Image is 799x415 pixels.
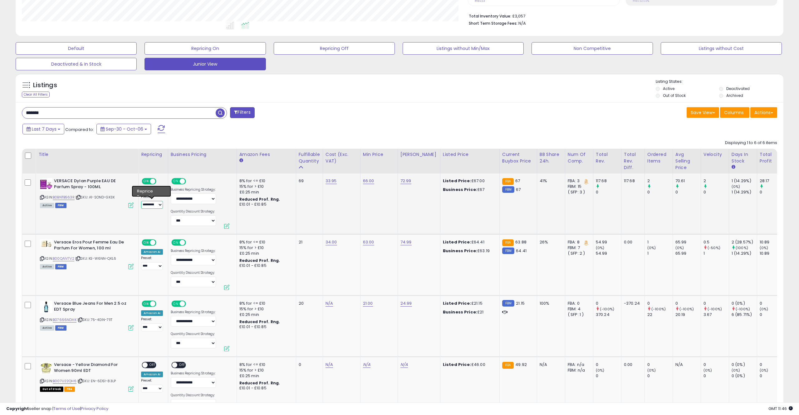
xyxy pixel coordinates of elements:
div: £67 [443,187,495,192]
a: 24.99 [400,300,412,307]
div: Amazon Fees [239,151,293,158]
div: 8% for <= £10 [239,239,291,245]
b: Short Term Storage Fees: [469,21,517,26]
div: 0 (0%) [732,373,757,379]
div: 0 [760,373,785,379]
div: 70.61 [675,178,701,184]
div: Win BuyBox [141,188,163,193]
span: All listings currently available for purchase on Amazon [40,203,54,208]
div: Avg Selling Price [675,151,698,171]
a: 66.00 [363,178,374,184]
div: 117.68 [624,178,640,184]
span: OFF [185,179,195,184]
span: 67 [516,187,521,192]
span: Last 7 Days [32,126,56,132]
div: 0 [760,312,785,317]
a: 63.00 [363,239,374,245]
button: Repricing On [145,42,266,55]
div: £0.25 min [239,189,291,195]
div: Cost (Exc. VAT) [326,151,358,164]
div: 69 [299,178,318,184]
div: -370.24 [624,301,640,306]
b: Total Inventory Value: [469,13,511,19]
small: (0%) [675,245,684,250]
span: 64.41 [516,248,527,254]
span: | SKU: KE-W6NN-QKL6 [75,256,116,261]
b: Reduced Prof. Rng. [239,319,280,324]
div: 0 [703,189,729,195]
div: ( SFP: 3 ) [568,189,588,195]
div: £0.25 min [239,251,291,256]
label: Business Repricing Strategy: [171,249,216,253]
div: Preset: [141,317,163,331]
a: 33.95 [326,178,337,184]
button: Non Competitive [532,42,653,55]
div: 2 (28.57%) [732,239,757,245]
div: 6 (85.71%) [732,312,757,317]
div: 22 [647,312,673,317]
div: 26% [540,239,560,245]
div: £10.01 - £10.85 [239,324,291,330]
span: FBM [55,203,66,208]
div: 0 [596,189,621,195]
small: (0%) [760,245,768,250]
div: Min Price [363,151,395,158]
small: (0%) [596,368,605,373]
span: OFF [155,179,165,184]
div: 41% [540,178,560,184]
small: (0%) [760,307,768,312]
a: B0BNTB563R [53,195,75,200]
div: 100% [540,301,560,306]
a: B00QAIV7V2 [53,256,74,261]
div: 1 (14.29%) [732,178,757,184]
small: (0%) [703,368,712,373]
span: ON [142,179,150,184]
div: ASIN: [40,178,134,207]
small: (-50%) [708,245,720,250]
a: 74.99 [400,239,412,245]
b: VERSACE Dylan Purple EAU DE Parfum Spray - 100ML [54,178,130,191]
small: (-100%) [651,307,666,312]
div: 65.99 [675,251,701,256]
li: £3,057 [469,12,772,19]
div: 15% for > £10 [239,367,291,373]
div: 8% for <= £10 [239,178,291,184]
div: Days In Stock [732,151,754,164]
div: 0.5 [703,239,729,245]
button: Junior View [145,58,266,70]
button: Sep-30 - Oct-06 [96,124,151,134]
div: Repricing [141,151,165,158]
span: Compared to: [65,127,94,132]
b: Versace Eros Pour Femme Eau De Parfum For Women, 100 ml [54,239,130,252]
b: Reduced Prof. Rng. [239,197,280,202]
label: Archived [726,93,743,98]
div: Fulfillable Quantity [299,151,320,164]
div: 370.24 [596,312,621,317]
div: Current Buybox Price [502,151,534,164]
div: FBM: 4 [568,306,588,312]
small: FBA [502,239,514,246]
span: ON [172,301,180,307]
div: 0 [675,189,701,195]
div: £64.41 [443,239,495,245]
div: Preset: [141,378,163,392]
a: N/A [326,300,333,307]
a: 72.99 [400,178,411,184]
button: Listings without Min/Max [403,42,524,55]
div: ( SFP: 1 ) [568,312,588,317]
div: Velocity [703,151,726,158]
div: 65.99 [675,239,701,245]
div: Total Rev. [596,151,619,164]
button: Save View [687,107,719,118]
div: £21.15 [443,301,495,306]
div: 0 (0%) [732,362,757,367]
small: FBM [502,186,514,193]
a: 34.00 [326,239,337,245]
div: £10.01 - £10.85 [239,263,291,268]
div: Clear All Filters [22,92,50,97]
span: All listings currently available for purchase on Amazon [40,264,54,269]
b: Reduced Prof. Rng. [239,258,280,263]
small: FBM [502,300,514,307]
div: 0 [647,362,673,367]
span: FBM [55,325,66,331]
